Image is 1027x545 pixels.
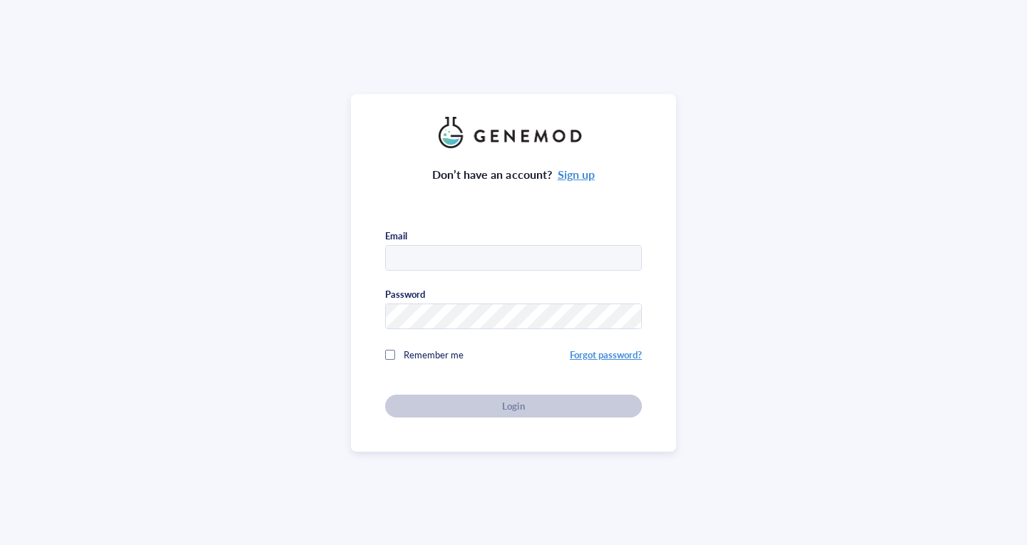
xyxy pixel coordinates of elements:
img: genemod_logo_light-BcqUzbGq.png [439,117,588,148]
a: Forgot password? [570,348,642,361]
div: Don’t have an account? [432,165,595,184]
div: Email [385,229,407,242]
span: Remember me [404,348,464,361]
div: Password [385,288,425,301]
a: Sign up [558,166,595,182]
